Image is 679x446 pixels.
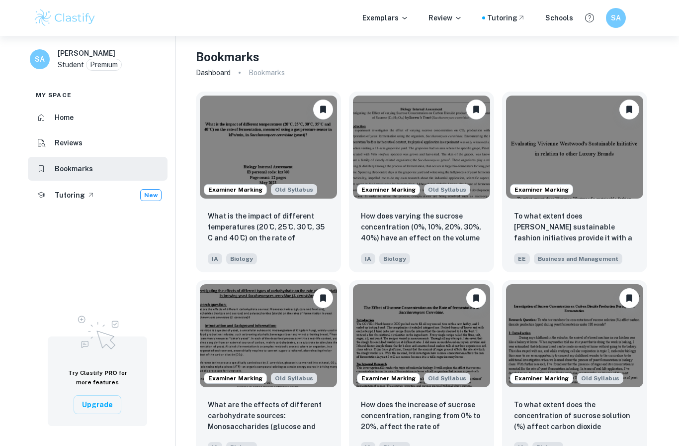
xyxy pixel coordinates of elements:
[271,373,317,384] div: Starting from the May 2025 session, the Biology IA requirements have changed. It's OK to refer to...
[58,59,84,70] p: Student
[349,92,494,272] a: Examiner MarkingStarting from the May 2025 session, the Biology IA requirements have changed. It'...
[271,184,317,195] div: Starting from the May 2025 session, the Biology IA requirements have changed. It's OK to refer to...
[619,288,639,308] button: Unbookmark
[36,91,72,100] span: My space
[361,211,482,244] p: How does varying the sucrose concentration (0%, 10%, 20%, 30%, 40%) have an effect on the volume ...
[104,369,117,376] span: PRO
[487,12,525,23] a: Tutoring
[510,374,573,383] span: Examiner Marking
[33,8,96,28] img: Clastify logo
[28,106,168,129] a: Home
[55,163,93,174] h6: Bookmarks
[466,288,486,308] button: Unbookmark
[208,399,329,433] p: What are the effects of different carbohydrate sources: Monosaccharides (glucose and fructose), d...
[249,67,285,78] p: Bookmarks
[28,183,168,208] a: TutoringNew
[606,8,626,28] button: SA
[55,112,74,123] h6: Home
[200,284,337,387] img: Biology IA example thumbnail: What are the effects of different carboh
[208,211,329,244] p: What is the impact of different temperatures (20 ̊C, 25 ̊C, 30 ̊C, 35 ̊C and 40 ̊C) on the rate o...
[361,253,375,264] span: IA
[28,131,168,155] a: Reviews
[466,100,486,119] button: Unbookmark
[60,368,135,387] h6: Try Clastify for more features
[34,54,46,65] h6: SA
[55,190,85,201] h6: Tutoring
[577,373,623,384] span: Old Syllabus
[581,9,598,26] button: Help and Feedback
[506,284,643,387] img: Biology IA example thumbnail: To what extent does the concentration of
[196,48,259,66] h4: Bookmarks
[577,373,623,384] div: Starting from the May 2025 session, the Biology IA requirements have changed. It's OK to refer to...
[545,12,573,23] a: Schools
[362,12,409,23] p: Exemplars
[196,66,231,80] a: Dashboard
[90,59,118,70] p: Premium
[55,137,83,148] h6: Reviews
[58,48,115,59] h6: [PERSON_NAME]
[271,184,317,195] span: Old Syllabus
[226,253,257,264] span: Biology
[353,96,490,199] img: Biology IA example thumbnail: How does varying the sucrose concentrati
[28,157,168,181] a: Bookmarks
[610,12,622,23] h6: SA
[506,96,643,199] img: Business and Management EE example thumbnail: To what extent does Vivienne Westwood's
[514,399,635,433] p: To what extent does the concentration of sucrose solution (%) affect carbon dioxide production (p...
[208,253,222,264] span: IA
[379,253,410,264] span: Biology
[74,395,121,414] button: Upgrade
[271,373,317,384] span: Old Syllabus
[534,253,622,264] span: Business and Management
[196,92,341,272] a: Examiner MarkingStarting from the May 2025 session, the Biology IA requirements have changed. It'...
[514,253,530,264] span: EE
[514,211,635,244] p: To what extent does Vivienne Westwood's sustainable fashion initiatives provide it with a competi...
[424,373,470,384] span: Old Syllabus
[73,310,122,352] img: Upgrade to Pro
[502,92,647,272] a: Examiner MarkingUnbookmarkTo what extent does Vivienne Westwood's sustainable fashion initiatives...
[313,288,333,308] button: Unbookmark
[424,184,470,195] div: Starting from the May 2025 session, the Biology IA requirements have changed. It's OK to refer to...
[428,12,462,23] p: Review
[353,284,490,387] img: Biology IA example thumbnail: How does the increase of sucrose concent
[313,100,333,119] button: Unbookmark
[510,185,573,194] span: Examiner Marking
[200,96,337,199] img: Biology IA example thumbnail: What is the impact of different temperat
[619,100,639,119] button: Unbookmark
[424,184,470,195] span: Old Syllabus
[204,374,266,383] span: Examiner Marking
[357,185,420,194] span: Examiner Marking
[204,185,266,194] span: Examiner Marking
[357,374,420,383] span: Examiner Marking
[424,373,470,384] div: Starting from the May 2025 session, the Biology IA requirements have changed. It's OK to refer to...
[141,191,161,200] span: New
[361,399,482,433] p: How does the increase of sucrose concentration, ranging from 0% to 20%, affect the rate of fermen...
